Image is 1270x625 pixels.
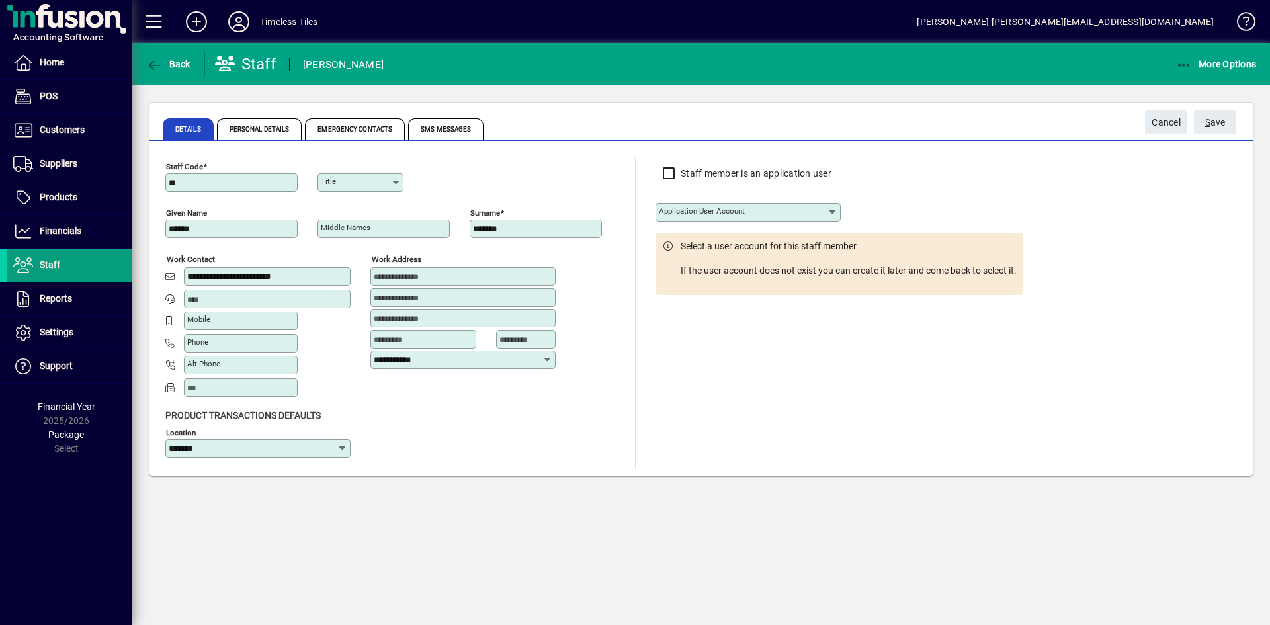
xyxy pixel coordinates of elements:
[1205,112,1226,134] span: ave
[175,10,218,34] button: Add
[143,52,194,76] button: Back
[1176,59,1257,69] span: More Options
[681,239,1017,253] p: Select a user account for this staff member.
[7,181,132,214] a: Products
[187,315,210,324] mat-label: Mobile
[7,282,132,315] a: Reports
[40,124,85,135] span: Customers
[659,206,745,216] mat-label: Application user account
[7,316,132,349] a: Settings
[917,11,1214,32] div: [PERSON_NAME] [PERSON_NAME][EMAIL_ADDRESS][DOMAIN_NAME]
[215,54,276,75] div: Staff
[678,167,831,180] label: Staff member is an application user
[217,118,302,140] span: Personal Details
[681,264,1017,278] p: If the user account does not exist you can create it later and come back to select it.
[1152,112,1181,134] span: Cancel
[166,162,203,171] mat-label: Staff Code
[7,350,132,383] a: Support
[38,401,95,412] span: Financial Year
[40,259,60,270] span: Staff
[7,114,132,147] a: Customers
[7,80,132,113] a: POS
[7,215,132,248] a: Financials
[1173,52,1260,76] button: More Options
[40,293,72,304] span: Reports
[165,410,321,421] span: Product Transactions Defaults
[187,337,208,347] mat-label: Phone
[305,118,405,140] span: Emergency Contacts
[1145,110,1187,134] button: Cancel
[321,223,370,232] mat-label: Middle names
[303,54,384,75] div: [PERSON_NAME]
[40,192,77,202] span: Products
[48,429,84,440] span: Package
[470,208,500,218] mat-label: Surname
[40,158,77,169] span: Suppliers
[260,11,317,32] div: Timeless Tiles
[40,360,73,371] span: Support
[187,359,220,368] mat-label: Alt Phone
[1227,3,1253,46] a: Knowledge Base
[40,91,58,101] span: POS
[166,208,207,218] mat-label: Given name
[7,147,132,181] a: Suppliers
[40,327,73,337] span: Settings
[146,59,190,69] span: Back
[40,57,64,67] span: Home
[40,226,81,236] span: Financials
[408,118,484,140] span: SMS Messages
[218,10,260,34] button: Profile
[321,177,336,186] mat-label: Title
[132,52,205,76] app-page-header-button: Back
[1205,117,1210,128] span: S
[166,428,196,437] mat-label: Location
[7,46,132,79] a: Home
[1194,110,1236,134] button: Save
[163,118,214,140] span: Details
